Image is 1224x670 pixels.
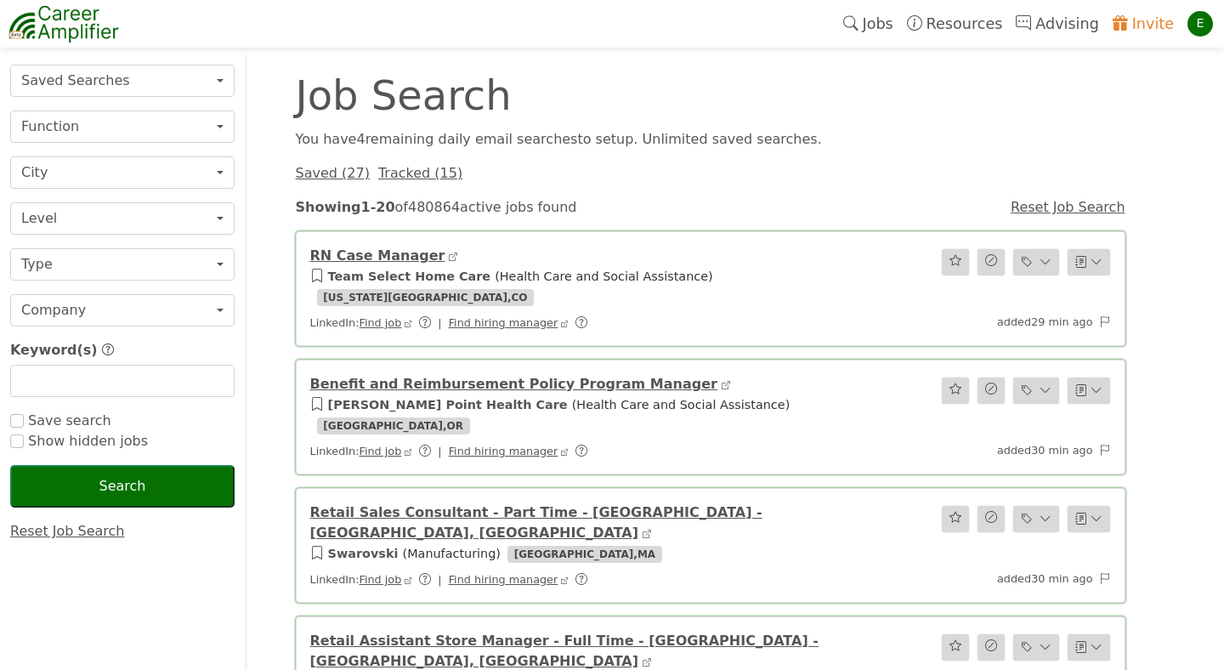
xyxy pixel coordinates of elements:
span: [US_STATE][GEOGRAPHIC_DATA] , CO [317,289,535,306]
a: Find hiring manager [449,573,558,586]
a: Benefit and Reimbursement Policy Program Manager [310,376,717,392]
a: Advising [1009,4,1105,43]
a: Jobs [836,4,900,43]
div: added 29 min ago [847,314,1121,332]
span: LinkedIn: [310,573,598,586]
a: Reset Job Search [1011,199,1125,215]
div: added 30 min ago [847,442,1121,460]
button: Type [10,248,235,281]
a: Reset Job Search [10,523,125,539]
button: Level [10,202,235,235]
div: added 30 min ago [847,571,1121,588]
a: Find hiring manager [449,445,558,457]
span: ( Health Care and Social Assistance ) [495,270,713,283]
button: Saved Searches [10,65,235,97]
div: E [1187,11,1213,37]
span: LinkedIn: [310,316,598,329]
a: Find job [359,573,401,586]
img: career-amplifier-logo.png [8,3,119,45]
button: Function [10,111,235,143]
span: | [438,573,441,586]
a: Tracked (15) [378,165,462,181]
span: [GEOGRAPHIC_DATA] , MA [507,546,662,563]
a: Saved (27) [296,165,370,181]
a: RN Case Manager [310,247,445,264]
a: Find hiring manager [449,316,558,329]
div: You have 4 remaining daily email search es to setup. Unlimited saved searches. [286,129,1136,150]
div: of 480864 active jobs found [286,197,923,218]
span: | [438,445,441,457]
button: City [10,156,235,189]
span: Keyword(s) [10,342,98,358]
span: | [438,316,441,329]
a: Retail Assistant Store Manager - Full Time - [GEOGRAPHIC_DATA] - [GEOGRAPHIC_DATA], [GEOGRAPHIC_D... [310,633,819,669]
button: Company [10,294,235,326]
span: Save search [24,412,111,429]
span: ( Health Care and Social Assistance ) [572,398,790,412]
span: LinkedIn: [310,445,598,457]
div: Job Search [286,75,923,116]
a: Find job [359,445,401,457]
a: Find job [359,316,401,329]
a: Swarovski [328,547,399,560]
a: Team Select Home Care [328,270,490,283]
span: [GEOGRAPHIC_DATA] , OR [317,417,470,434]
span: ( Manufacturing ) [403,547,501,560]
button: Search [10,465,235,508]
a: Resources [900,4,1010,43]
a: [PERSON_NAME] Point Health Care [328,398,568,412]
strong: Showing 1 - 20 [296,199,395,215]
a: Invite [1106,4,1181,43]
span: Show hidden jobs [24,433,148,449]
a: Retail Sales Consultant - Part Time - [GEOGRAPHIC_DATA] - [GEOGRAPHIC_DATA], [GEOGRAPHIC_DATA] [310,504,762,541]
